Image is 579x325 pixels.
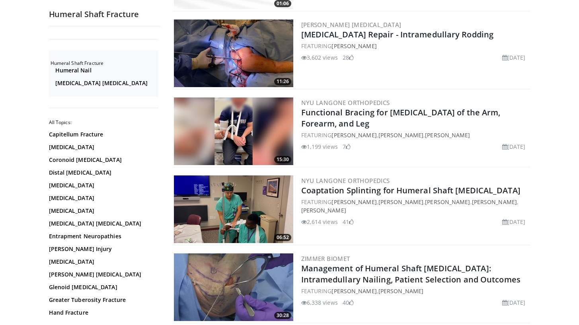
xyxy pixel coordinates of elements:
li: [DATE] [502,218,526,226]
a: [MEDICAL_DATA] [MEDICAL_DATA] [49,220,156,228]
li: 7 [343,142,351,151]
a: Coronoid [MEDICAL_DATA] [49,156,156,164]
a: [PERSON_NAME] [331,42,376,50]
a: [MEDICAL_DATA] [49,143,156,151]
a: 15:30 [174,97,293,165]
a: Functional Bracing for [MEDICAL_DATA] of the Arm, Forearm, and Leg [301,107,501,129]
li: 3,602 views [301,53,338,62]
li: 40 [343,298,354,307]
li: [DATE] [502,142,526,151]
a: [MEDICAL_DATA] [49,194,156,202]
a: Glenoid [MEDICAL_DATA] [49,283,156,291]
li: 28 [343,53,354,62]
a: Hand Fracture [49,309,156,317]
a: [MEDICAL_DATA] [49,181,156,189]
span: 30:28 [274,312,291,319]
a: [PERSON_NAME] [MEDICAL_DATA] [49,271,156,278]
a: [PERSON_NAME] [301,206,346,214]
li: 41 [343,218,354,226]
a: [PERSON_NAME] [378,198,423,206]
a: [PERSON_NAME] [425,131,470,139]
h2: Humeral Shaft Fracture [51,60,158,66]
a: NYU Langone Orthopedics [301,177,390,185]
div: FEATURING , , , , [301,198,529,214]
span: 11:26 [274,78,291,85]
a: Greater Tuberosity Fracture [49,296,156,304]
a: [MEDICAL_DATA] [49,207,156,215]
li: [DATE] [502,298,526,307]
li: 1,199 views [301,142,338,151]
li: [DATE] [502,53,526,62]
a: Humeral Nail [55,66,156,74]
a: [PERSON_NAME] [472,198,517,206]
a: Distal [MEDICAL_DATA] [49,169,156,177]
a: Coaptation Splinting for Humeral Shaft [MEDICAL_DATA] [301,185,521,196]
img: 3a8f990b-c9be-4014-b6c4-99d53b751e60.300x170_q85_crop-smart_upscale.jpg [174,19,293,87]
a: 06:52 [174,175,293,243]
div: FEATURING , [301,287,529,295]
a: [PERSON_NAME] [331,287,376,295]
a: [PERSON_NAME] [MEDICAL_DATA] [301,21,402,29]
a: Capitellum Fracture [49,130,156,138]
a: [PERSON_NAME] Injury [49,245,156,253]
h2: All Topics: [49,119,158,126]
div: FEATURING , , [301,131,529,139]
li: 2,614 views [301,218,338,226]
a: [MEDICAL_DATA] Repair - Intramedullary Rodding [301,29,494,40]
a: 11:26 [174,19,293,87]
img: 7f3345ee-1a51-4195-8be1-b64b6f73790f.300x170_q85_crop-smart_upscale.jpg [174,253,293,321]
img: 36443e81-e474-4d66-a058-b6043e64fb14.jpg.300x170_q85_crop-smart_upscale.jpg [174,97,293,165]
a: [PERSON_NAME] [331,131,376,139]
span: 15:30 [274,156,291,163]
span: 06:52 [274,234,291,241]
li: 6,338 views [301,298,338,307]
h2: Humeral Shaft Fracture [49,9,160,19]
a: [PERSON_NAME] [425,198,470,206]
a: Zimmer Biomet [301,255,350,263]
a: 30:28 [174,253,293,321]
a: NYU Langone Orthopedics [301,99,390,107]
div: FEATURING [301,42,529,50]
a: [MEDICAL_DATA] [MEDICAL_DATA] [55,79,156,87]
a: [PERSON_NAME] [378,131,423,139]
a: [PERSON_NAME] [331,198,376,206]
a: Entrapment Neuropathies [49,232,156,240]
a: [PERSON_NAME] [378,287,423,295]
img: 149f3ecf-8247-47c0-8ba5-06e02146a442.jpg.300x170_q85_crop-smart_upscale.jpg [174,175,293,243]
a: Management of Humeral Shaft [MEDICAL_DATA]: Intramedullary Nailing, Patient Selection and Outcomes [301,263,521,285]
a: [MEDICAL_DATA] [49,258,156,266]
